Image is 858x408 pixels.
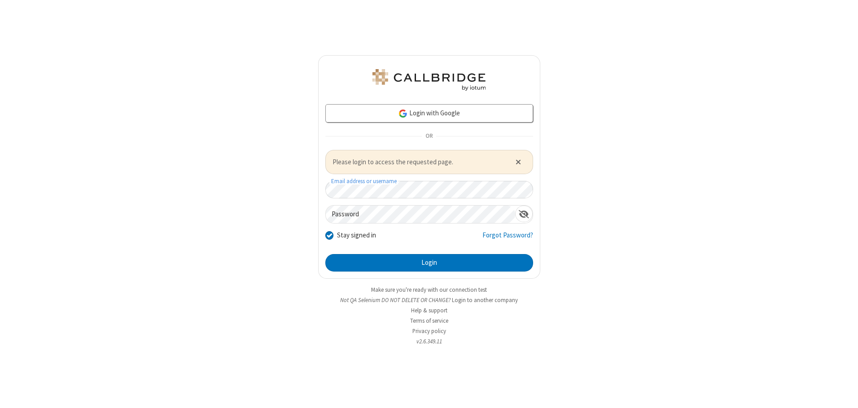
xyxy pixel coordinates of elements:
a: Terms of service [410,317,448,325]
button: Close alert [511,155,525,169]
img: google-icon.png [398,109,408,118]
span: Please login to access the requested page. [333,157,504,167]
input: Password [326,206,515,223]
a: Privacy policy [412,327,446,335]
a: Help & support [411,307,447,314]
a: Make sure you're ready with our connection test [371,286,487,294]
a: Login with Google [325,104,533,122]
input: Email address or username [325,181,533,198]
a: Forgot Password? [482,230,533,247]
div: Show password [515,206,533,222]
button: Login [325,254,533,272]
li: v2.6.349.11 [318,337,540,346]
label: Stay signed in [337,230,376,241]
button: Login to another company [452,296,518,304]
span: OR [422,130,436,142]
img: QA Selenium DO NOT DELETE OR CHANGE [371,69,487,91]
li: Not QA Selenium DO NOT DELETE OR CHANGE? [318,296,540,304]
